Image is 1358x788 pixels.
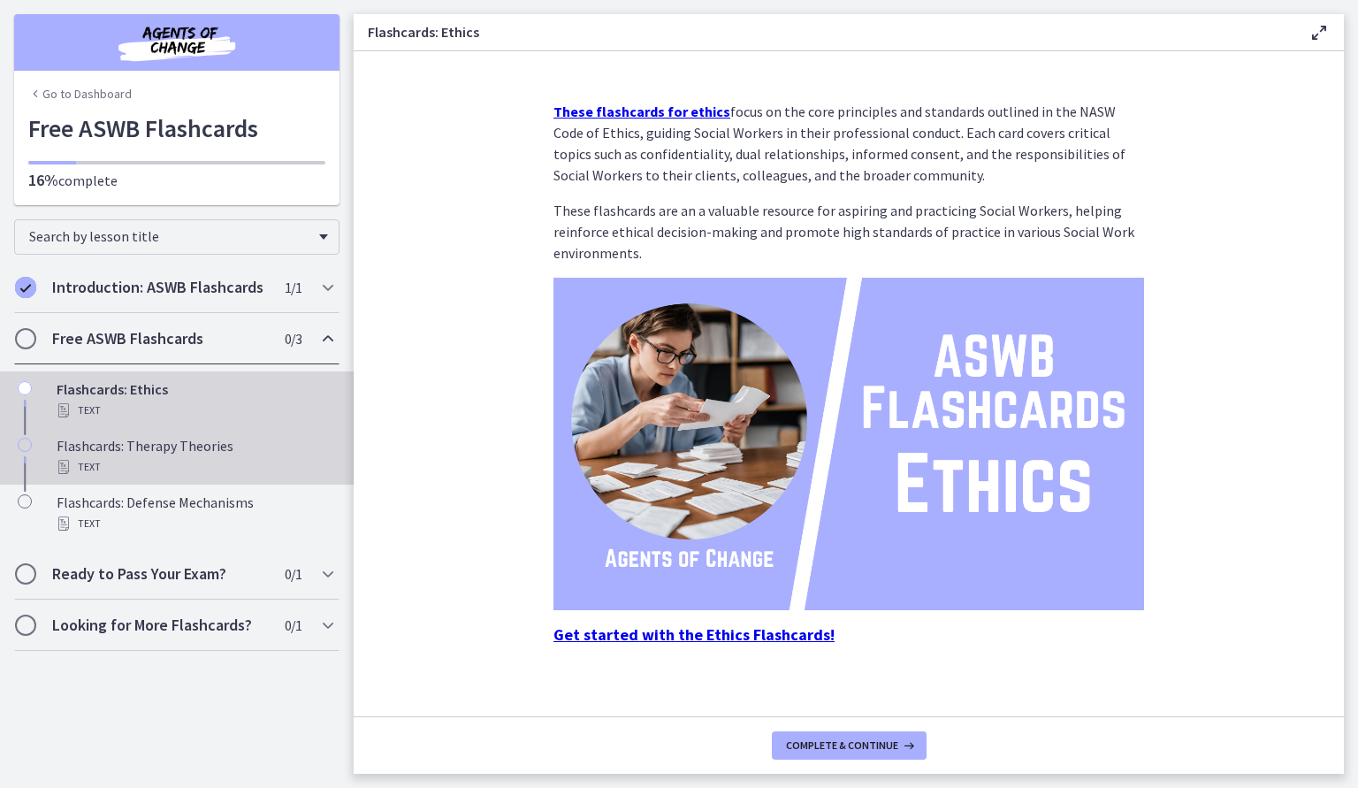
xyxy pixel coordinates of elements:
[553,624,835,645] strong: Get started with the Ethics Flashcards!
[15,277,36,298] i: Completed
[52,615,268,636] h2: Looking for More Flashcards?
[786,738,898,753] span: Complete & continue
[28,170,325,191] p: complete
[52,328,268,349] h2: Free ASWB Flashcards
[553,103,730,120] a: These flashcards for ethics
[52,277,268,298] h2: Introduction: ASWB Flashcards
[57,492,332,534] div: Flashcards: Defense Mechanisms
[553,278,1144,610] img: ASWB_Flashcards_Ethics.png
[285,277,301,298] span: 1 / 1
[57,513,332,534] div: Text
[285,563,301,585] span: 0 / 1
[553,101,1144,186] p: focus on the core principles and standards outlined in the NASW Code of Ethics, guiding Social Wo...
[29,227,310,245] span: Search by lesson title
[52,563,268,585] h2: Ready to Pass Your Exam?
[57,400,332,421] div: Text
[772,731,927,760] button: Complete & continue
[71,21,283,64] img: Agents of Change Social Work Test Prep
[14,219,339,255] div: Search by lesson title
[57,435,332,478] div: Flashcards: Therapy Theories
[28,170,58,190] span: 16%
[57,456,332,478] div: Text
[28,110,325,147] h1: Free ASWB Flashcards
[553,626,835,644] a: Get started with the Ethics Flashcards!
[285,615,301,636] span: 0 / 1
[285,328,301,349] span: 0 / 3
[368,21,1280,42] h3: Flashcards: Ethics
[553,200,1144,264] p: These flashcards are an a valuable resource for aspiring and practicing Social Workers, helping r...
[57,379,332,421] div: Flashcards: Ethics
[28,85,132,103] a: Go to Dashboard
